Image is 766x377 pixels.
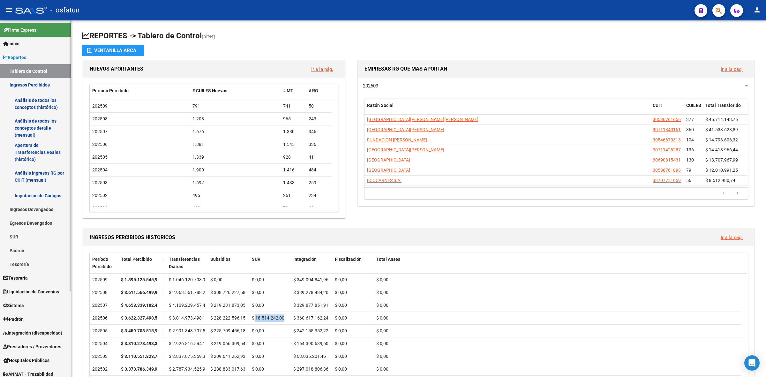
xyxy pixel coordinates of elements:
span: $ 0,00 [335,277,347,282]
span: | [162,328,163,333]
div: 202507 [92,302,116,309]
datatable-header-cell: Razón Social [364,99,650,120]
div: 202506 [92,314,116,322]
mat-icon: person [753,6,761,14]
span: $ 63.035.201,46 [293,354,326,359]
span: $ 209.641.262,93 [210,354,245,359]
span: | [162,354,163,359]
div: 261 [283,192,304,199]
span: $ 0,00 [252,366,264,372]
strong: $ 3.110.551.823,75 [121,354,160,359]
span: Fiscalización [335,257,362,262]
span: 202503 [92,180,108,185]
div: 1.208 [192,115,278,123]
span: 202509 [92,103,108,109]
span: $ 0,00 [376,341,388,346]
span: $ 297.018.806,36 [293,366,328,372]
datatable-header-cell: | [160,253,166,274]
span: $ 13.707.967,99 [705,157,738,162]
div: 791 [192,102,278,110]
span: $ 0,00 [376,303,388,308]
div: 1.900 [192,166,278,174]
span: $ 2.787.934.525,92 [169,366,208,372]
span: $ 0,00 [376,277,388,282]
span: Período Percibido [92,257,112,269]
span: (alt+t) [202,34,215,40]
span: $ 164.390.639,60 [293,341,328,346]
strong: $ 3.611.566.499,99 [121,290,160,295]
span: $ 2.991.843.707,56 [169,328,208,333]
span: | [162,315,163,320]
datatable-header-cell: SUR [249,253,291,274]
span: [GEOGRAPHIC_DATA][PERSON_NAME] [367,147,444,152]
datatable-header-cell: Integración [291,253,332,274]
span: $ 2.837.875.359,36 [169,354,208,359]
div: 202503 [92,353,116,360]
a: go to next page [732,190,744,197]
span: $ 14.793.606,32 [705,137,738,142]
span: Transferencias Diarias [169,257,200,269]
span: $ 14.418.966,44 [705,147,738,152]
span: $ 0,00 [252,290,264,295]
div: 259 [309,179,329,186]
span: 33707751059 [653,178,681,183]
a: Ir a la pág. [721,235,743,240]
datatable-header-cell: # MT [281,84,306,98]
span: 202508 [92,116,108,121]
div: 1.676 [192,128,278,135]
span: 377 [686,117,694,122]
span: Tesorería [3,275,28,282]
span: $ 242.155.352,22 [293,328,328,333]
span: Total Anses [376,257,400,262]
span: # CUILES Nuevos [192,88,227,93]
span: 30711340161 [653,127,681,132]
datatable-header-cell: # RG [306,84,332,98]
div: 202509 [92,276,116,283]
span: $ 3.014.973.498,13 [169,315,208,320]
strong: $ 1.395.125.545,94 [121,277,160,282]
span: 136 [686,147,694,152]
div: 234 [309,192,329,199]
span: $ 0,00 [210,277,222,282]
span: 30546670313 [653,137,681,142]
span: $ 2.926.816.544,16 [169,341,208,346]
div: 741 [283,102,304,110]
span: EMPRESAS RG QUE MAS APORTAN [364,66,447,72]
div: 1.881 [192,141,278,148]
span: $ 219.066.309,54 [210,341,245,346]
span: [GEOGRAPHIC_DATA][PERSON_NAME] [367,127,444,132]
span: $ 2.963.561.788,21 [169,290,208,295]
div: 411 [309,205,329,212]
div: 1.416 [283,166,304,174]
span: $ 0,00 [335,290,347,295]
span: | [162,277,163,282]
span: | [162,303,163,308]
span: Inicio [3,40,19,47]
div: 202505 [92,327,116,335]
a: Ir a la pág. [311,66,333,72]
span: $ 0,00 [252,341,264,346]
span: Integración (discapacidad) [3,329,62,336]
mat-icon: menu [5,6,13,14]
div: 1.330 [283,128,304,135]
span: $ 0,00 [335,328,347,333]
datatable-header-cell: # CUILES Nuevos [190,84,281,98]
span: 56 [686,178,691,183]
span: $ 225.709.456,18 [210,328,245,333]
strong: $ 3.622.327.498,52 [121,315,160,320]
span: $ 360.617.162,24 [293,315,328,320]
span: 130 [686,157,694,162]
span: Liquidación de Convenios [3,288,59,295]
div: 202508 [92,289,116,296]
div: 1.339 [192,154,278,161]
span: 104 [686,137,694,142]
span: $ 0,00 [252,277,264,282]
span: 202509 [363,83,378,89]
span: $ 329.877.851,91 [293,303,328,308]
div: 483 [192,205,278,212]
div: Open Intercom Messenger [744,355,760,371]
datatable-header-cell: Total Anses [374,253,741,274]
div: 50 [309,102,329,110]
span: 30711426287 [653,147,681,152]
datatable-header-cell: Período Percibido [90,253,118,274]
